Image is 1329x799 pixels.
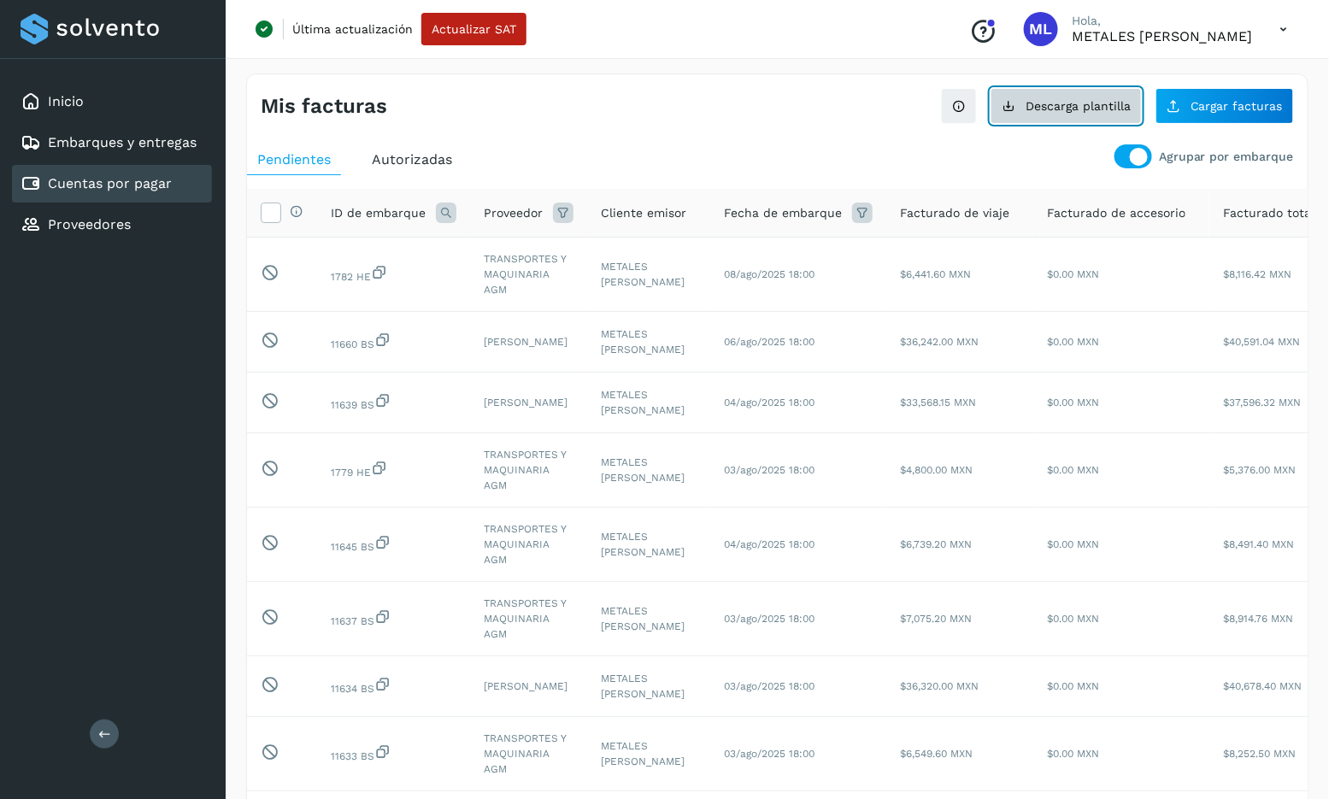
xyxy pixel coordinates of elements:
span: $40,591.04 MXN [1223,336,1300,348]
span: Actualizar SAT [432,23,516,35]
td: [PERSON_NAME] [470,373,587,433]
span: Cargar facturas [1191,100,1283,112]
td: METALES [PERSON_NAME] [587,656,710,717]
span: $8,491.40 MXN [1223,538,1294,550]
span: 03/ago/2025 18:00 [724,748,814,760]
span: $0.00 MXN [1047,748,1099,760]
span: $0.00 MXN [1047,613,1099,625]
span: Facturado total [1223,204,1314,222]
span: $5,376.00 MXN [1223,464,1296,476]
a: Proveedores [48,216,131,232]
span: Facturado de accesorio [1047,204,1185,222]
span: $0.00 MXN [1047,464,1099,476]
p: Hola, [1072,14,1253,28]
button: Actualizar SAT [421,13,526,45]
span: $8,914.76 MXN [1223,613,1293,625]
span: $36,242.00 MXN [900,336,979,348]
span: $37,596.32 MXN [1223,397,1301,408]
span: Cliente emisor [601,204,686,222]
button: Descarga plantilla [991,88,1142,124]
span: 04/ago/2025 18:00 [724,538,814,550]
td: METALES [PERSON_NAME] [587,717,710,791]
span: c16939c3-a864-483b-a887-3a17ff81ebd8 [331,683,391,695]
span: $6,739.20 MXN [900,538,972,550]
span: $0.00 MXN [1047,680,1099,692]
span: ID de embarque [331,204,426,222]
span: $0.00 MXN [1047,268,1099,280]
td: [PERSON_NAME] [470,312,587,373]
a: Cuentas por pagar [48,175,172,191]
span: $7,075.20 MXN [900,613,972,625]
div: Cuentas por pagar [12,165,212,203]
div: Proveedores [12,206,212,244]
p: Agrupar por embarque [1159,150,1294,164]
td: TRANSPORTES Y MAQUINARIA AGM [470,508,587,582]
span: Autorizadas [372,151,452,167]
span: 03/ago/2025 18:00 [724,464,814,476]
span: $4,800.00 MXN [900,464,973,476]
td: METALES [PERSON_NAME] [587,312,710,373]
p: Última actualización [292,21,413,37]
td: METALES [PERSON_NAME] [587,238,710,312]
p: METALES LOZANO [1072,28,1253,44]
span: 69b97609-dc10-4d31-aac0-d97cc4bdaaec [331,541,391,553]
span: 08/ago/2025 18:00 [724,268,814,280]
span: $8,252.50 MXN [1223,748,1296,760]
td: [PERSON_NAME] [470,656,587,717]
span: 912271ec-f42b-4819-83eb-7e514f9475a8 [331,467,388,479]
td: METALES [PERSON_NAME] [587,373,710,433]
span: 7de8a0d5-1b3b-4d48-9c4e-43937d36c38a [331,271,388,283]
td: TRANSPORTES Y MAQUINARIA AGM [470,433,587,508]
button: Cargar facturas [1156,88,1294,124]
span: 03/ago/2025 18:00 [724,613,814,625]
td: TRANSPORTES Y MAQUINARIA AGM [470,238,587,312]
span: $33,568.15 MXN [900,397,976,408]
a: Inicio [48,93,84,109]
span: eda37966-f334-4fa2-a5b8-72589615e9d0 [331,399,391,411]
span: 03/ago/2025 18:00 [724,680,814,692]
span: Fecha de embarque [724,204,842,222]
span: Facturado de viaje [900,204,1009,222]
span: 04/ago/2025 18:00 [724,397,814,408]
span: Proveedor [484,204,543,222]
span: 06/ago/2025 18:00 [724,336,814,348]
span: $8,116.42 MXN [1223,268,1291,280]
span: $6,549.60 MXN [900,748,973,760]
td: METALES [PERSON_NAME] [587,508,710,582]
span: $6,441.60 MXN [900,268,971,280]
div: Embarques y entregas [12,124,212,162]
span: $40,678.40 MXN [1223,680,1302,692]
span: bb0b7304-27c4-42ea-998b-9f2a226e9d24 [331,750,391,762]
td: METALES [PERSON_NAME] [587,582,710,656]
span: Descarga plantilla [1026,100,1131,112]
a: Embarques y entregas [48,134,197,150]
span: $0.00 MXN [1047,538,1099,550]
span: 1628214e-9f41-42c3-9265-8b5060ef9eb8 [331,615,391,627]
span: $0.00 MXN [1047,397,1099,408]
h4: Mis facturas [261,94,387,119]
td: TRANSPORTES Y MAQUINARIA AGM [470,582,587,656]
span: Pendientes [257,151,331,167]
span: $0.00 MXN [1047,336,1099,348]
span: $36,320.00 MXN [900,680,979,692]
td: TRANSPORTES Y MAQUINARIA AGM [470,717,587,791]
div: Inicio [12,83,212,120]
td: METALES [PERSON_NAME] [587,433,710,508]
span: 9e781fb0-1617-4c5a-9132-c34032077611 [331,338,391,350]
